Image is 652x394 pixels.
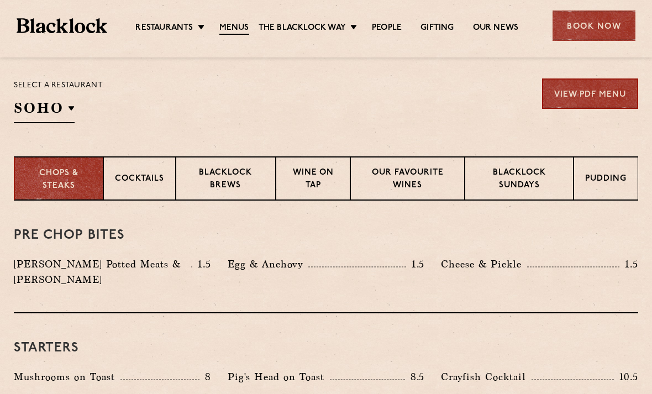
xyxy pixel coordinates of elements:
[228,369,330,385] p: Pig's Head on Toast
[619,257,638,271] p: 1.5
[406,257,425,271] p: 1.5
[115,173,164,187] p: Cocktails
[228,256,308,272] p: Egg & Anchovy
[219,23,249,35] a: Menus
[192,257,211,271] p: 1.5
[14,341,638,355] h3: Starters
[372,23,402,34] a: People
[441,256,527,272] p: Cheese & Pickle
[14,369,120,385] p: Mushrooms on Toast
[441,369,532,385] p: Crayfish Cocktail
[26,167,92,192] p: Chops & Steaks
[259,23,346,34] a: The Blacklock Way
[542,78,638,109] a: View PDF Menu
[473,23,519,34] a: Our News
[135,23,193,34] a: Restaurants
[14,228,638,243] h3: Pre Chop Bites
[405,370,425,384] p: 8.5
[14,78,103,93] p: Select a restaurant
[14,256,191,287] p: [PERSON_NAME] Potted Meats & [PERSON_NAME]
[614,370,638,384] p: 10.5
[476,167,562,193] p: Blacklock Sundays
[17,18,107,34] img: BL_Textured_Logo-footer-cropped.svg
[199,370,211,384] p: 8
[553,10,635,41] div: Book Now
[14,98,75,123] h2: SOHO
[187,167,264,193] p: Blacklock Brews
[287,167,339,193] p: Wine on Tap
[362,167,453,193] p: Our favourite wines
[585,173,627,187] p: Pudding
[420,23,454,34] a: Gifting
